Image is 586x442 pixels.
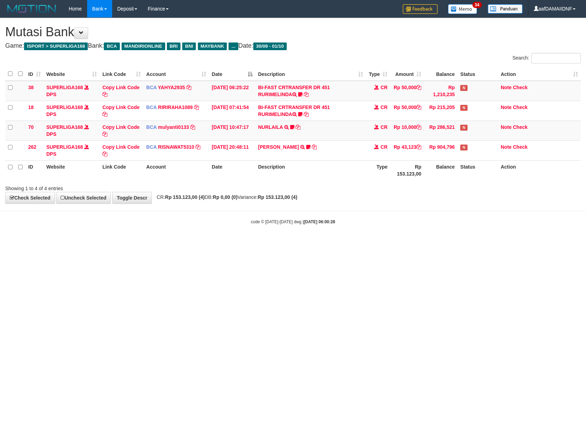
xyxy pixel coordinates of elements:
[5,182,239,192] div: Showing 1 to 4 of 4 entries
[416,85,421,90] a: Copy Rp 50,000 to clipboard
[390,101,424,121] td: Rp 50,000
[102,144,140,157] a: Copy Link Code
[457,160,498,180] th: Status
[457,67,498,81] th: Status
[104,42,119,50] span: BCA
[424,81,457,101] td: Rp 1,210,235
[258,144,299,150] a: [PERSON_NAME]
[44,121,100,140] td: DPS
[158,104,193,110] a: RIRIRAHA1089
[501,104,511,110] a: Note
[167,42,180,50] span: BRI
[304,219,335,224] strong: [DATE] 06:00:28
[46,104,83,110] a: SUPERLIGA168
[501,124,511,130] a: Note
[390,121,424,140] td: Rp 10,000
[488,4,523,14] img: panduan.png
[165,194,205,200] strong: Rp 153.123,00 (4)
[46,124,83,130] a: SUPERLIGA168
[5,25,581,39] h1: Mutasi Bank
[258,194,298,200] strong: Rp 153.123,00 (4)
[28,85,34,90] span: 38
[472,2,482,8] span: 34
[209,101,255,121] td: [DATE] 07:41:54
[531,53,581,63] input: Search:
[448,4,477,14] img: Button%20Memo.svg
[46,144,83,150] a: SUPERLIGA168
[146,144,157,150] span: BCA
[100,160,144,180] th: Link Code
[25,67,44,81] th: ID: activate to sort column ascending
[182,42,196,50] span: BNI
[102,124,140,137] a: Copy Link Code
[186,85,191,90] a: Copy YAHYA2935 to clipboard
[512,53,581,63] label: Search:
[28,124,34,130] span: 70
[460,85,467,91] span: Has Note
[390,160,424,180] th: Rp 153.123,00
[44,140,100,160] td: DPS
[255,67,366,81] th: Description: activate to sort column ascending
[380,144,387,150] span: CR
[44,67,100,81] th: Website: activate to sort column ascending
[100,67,144,81] th: Link Code: activate to sort column ascending
[513,144,527,150] a: Check
[5,192,55,204] a: Check Selected
[255,101,366,121] td: BI-FAST CRTRANSFER DR 451 RURIMELINDA
[146,85,157,90] span: BCA
[380,85,387,90] span: CR
[255,81,366,101] td: BI-FAST CRTRANSFER DR 451 RURIMELINDA
[209,140,255,160] td: [DATE] 20:48:11
[390,140,424,160] td: Rp 43,123
[146,124,157,130] span: BCA
[194,104,199,110] a: Copy RIRIRAHA1089 to clipboard
[513,124,527,130] a: Check
[390,67,424,81] th: Amount: activate to sort column ascending
[312,144,317,150] a: Copy YOSI EFENDI to clipboard
[153,194,298,200] span: CR: DB: Variance:
[498,67,581,81] th: Action: activate to sort column ascending
[158,85,185,90] a: YAHYA2935
[158,144,194,150] a: RISNAWAT5310
[258,124,283,130] a: NURLAILA
[460,145,467,150] span: Has Note
[44,81,100,101] td: DPS
[380,104,387,110] span: CR
[295,124,300,130] a: Copy NURLAILA to clipboard
[498,160,581,180] th: Action
[5,3,58,14] img: MOTION_logo.png
[209,160,255,180] th: Date
[195,144,200,150] a: Copy RISNAWAT5310 to clipboard
[44,101,100,121] td: DPS
[102,85,140,97] a: Copy Link Code
[424,67,457,81] th: Balance
[25,160,44,180] th: ID
[144,67,209,81] th: Account: activate to sort column ascending
[255,160,366,180] th: Description
[513,104,527,110] a: Check
[24,42,88,50] span: ISPORT > SUPERLIGA168
[144,160,209,180] th: Account
[209,81,255,101] td: [DATE] 06:25:22
[460,125,467,131] span: Has Note
[501,85,511,90] a: Note
[424,121,457,140] td: Rp 286,521
[416,124,421,130] a: Copy Rp 10,000 to clipboard
[122,42,165,50] span: MANDIRIONLINE
[460,105,467,111] span: Has Note
[28,104,34,110] span: 18
[209,67,255,81] th: Date: activate to sort column descending
[380,124,387,130] span: CR
[366,160,390,180] th: Type
[112,192,152,204] a: Toggle Descr
[213,194,238,200] strong: Rp 0,00 (0)
[146,104,157,110] span: BCA
[513,85,527,90] a: Check
[229,42,238,50] span: ...
[366,67,390,81] th: Type: activate to sort column ascending
[44,160,100,180] th: Website
[253,42,287,50] span: 30/09 - 01/10
[28,144,36,150] span: 262
[46,85,83,90] a: SUPERLIGA168
[190,124,195,130] a: Copy mulyanti0133 to clipboard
